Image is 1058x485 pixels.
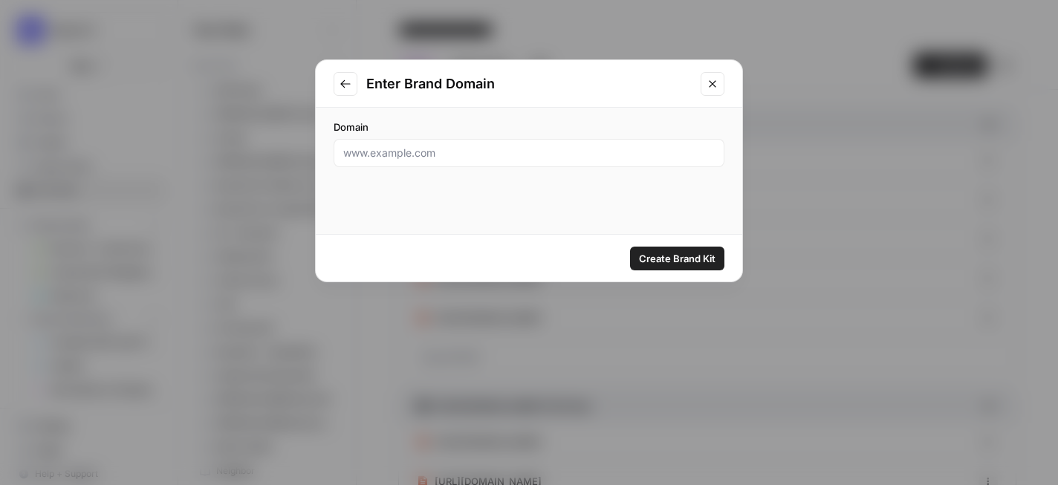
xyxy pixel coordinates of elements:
span: Create Brand Kit [639,251,715,266]
button: Close modal [701,72,724,96]
label: Domain [334,120,724,134]
h2: Enter Brand Domain [366,74,692,94]
button: Go to previous step [334,72,357,96]
button: Create Brand Kit [630,247,724,270]
input: www.example.com [343,146,715,160]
